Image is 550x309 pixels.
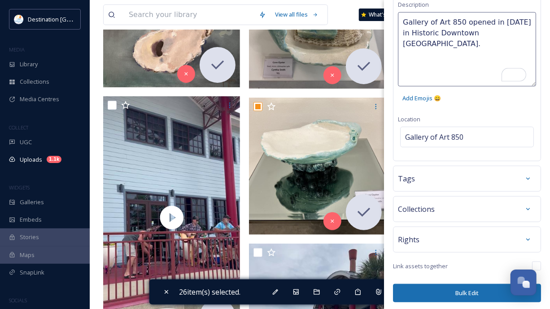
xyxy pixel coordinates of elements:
[20,268,44,277] span: SnapLink
[398,204,435,215] span: Collections
[14,15,23,24] img: download.png
[20,60,38,69] span: Library
[398,234,419,245] span: Rights
[124,5,254,25] input: Search your library
[271,6,323,23] a: View all files
[47,156,61,163] div: 1.1k
[20,138,32,146] span: UGC
[179,287,240,297] span: 26 item(s) selected.
[398,173,415,184] span: Tags
[20,215,42,224] span: Embeds
[393,284,541,302] button: Bulk Edit
[28,15,117,23] span: Destination [GEOGRAPHIC_DATA]
[511,270,537,296] button: Open Chat
[398,12,536,86] textarea: To enrich screen reader interactions, please activate Accessibility in Grammarly extension settings
[402,94,441,103] span: Add Emojis 😄
[398,0,429,9] span: Description
[9,297,27,304] span: SOCIALS
[9,184,30,191] span: WIDGETS
[20,155,42,164] span: Uploads
[249,98,386,235] img: ext_1754856266.966742_galleryofart850@gmail.com-IMG_5364.jpeg
[20,198,44,206] span: Galleries
[9,46,25,53] span: MEDIA
[398,115,420,123] span: Location
[20,233,39,241] span: Stories
[359,9,404,21] a: What's New
[20,77,49,86] span: Collections
[393,262,448,270] span: Link assets together
[20,95,59,103] span: Media Centres
[20,251,35,259] span: Maps
[405,132,463,142] span: Gallery of Art 850
[9,124,28,131] span: COLLECT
